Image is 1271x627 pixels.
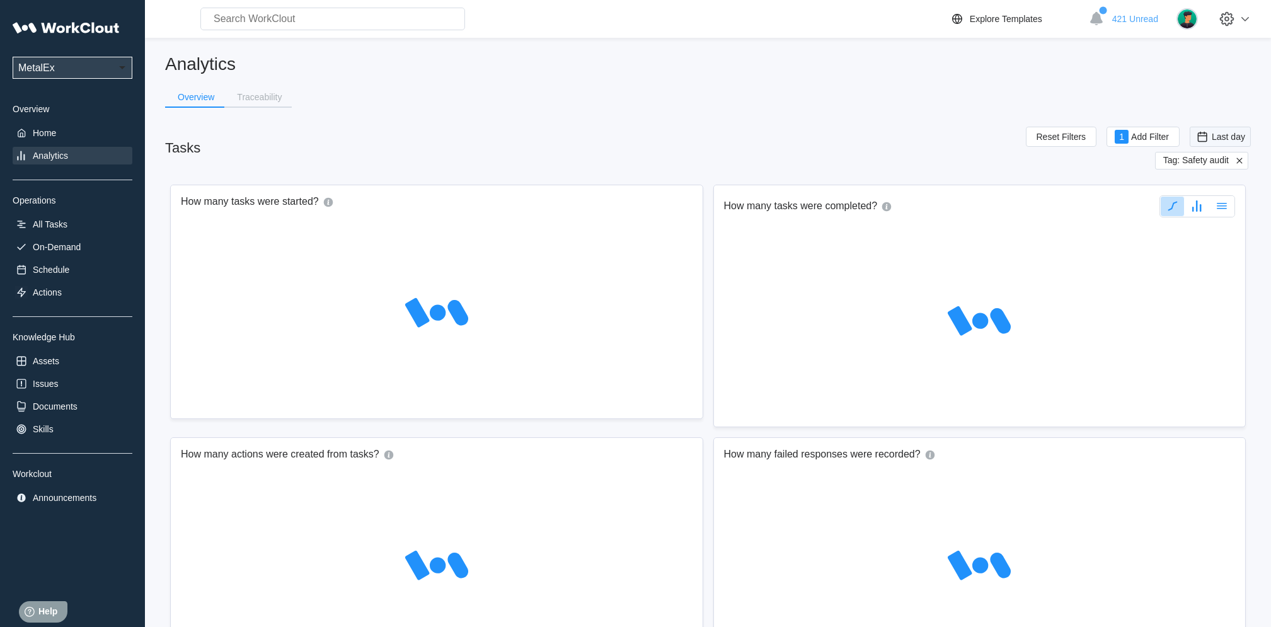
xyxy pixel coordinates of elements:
[1115,130,1129,144] div: 1
[13,147,132,164] a: Analytics
[13,420,132,438] a: Skills
[950,11,1083,26] a: Explore Templates
[724,448,921,462] h2: How many failed responses were recorded?
[33,265,69,275] div: Schedule
[13,469,132,479] div: Workclout
[33,287,62,297] div: Actions
[1163,155,1229,166] span: Tag: Safety audit
[33,401,78,411] div: Documents
[181,448,379,462] h2: How many actions were created from tasks?
[724,200,878,214] h2: How many tasks were completed?
[1037,132,1086,141] span: Reset Filters
[13,352,132,370] a: Assets
[13,332,132,342] div: Knowledge Hub
[33,151,68,161] div: Analytics
[237,93,282,101] div: Traceability
[13,398,132,415] a: Documents
[33,424,54,434] div: Skills
[33,493,96,503] div: Announcements
[13,284,132,301] a: Actions
[1212,132,1245,142] span: Last day
[13,124,132,142] a: Home
[13,104,132,114] div: Overview
[1176,8,1198,30] img: user.png
[13,489,132,507] a: Announcements
[33,128,56,138] div: Home
[1112,14,1158,24] span: 421 Unread
[165,53,1251,75] h2: Analytics
[33,356,59,366] div: Assets
[181,195,319,209] h2: How many tasks were started?
[200,8,465,30] input: Search WorkClout
[1026,127,1097,147] button: Reset Filters
[165,140,200,156] div: Tasks
[1131,132,1169,141] span: Add Filter
[224,88,292,106] button: Traceability
[13,216,132,233] a: All Tasks
[178,93,214,101] div: Overview
[33,219,67,229] div: All Tasks
[13,261,132,279] a: Schedule
[33,242,81,252] div: On-Demand
[13,238,132,256] a: On-Demand
[33,379,58,389] div: Issues
[1107,127,1180,147] button: 1Add Filter
[13,195,132,205] div: Operations
[165,88,224,106] button: Overview
[13,375,132,393] a: Issues
[970,14,1042,24] div: Explore Templates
